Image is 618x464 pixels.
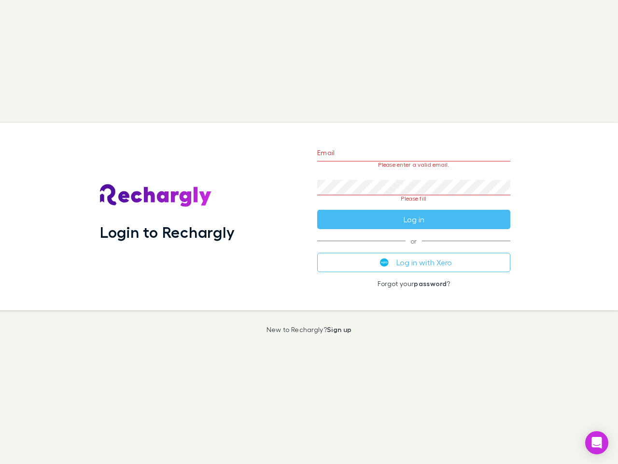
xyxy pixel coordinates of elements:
img: Rechargly's Logo [100,184,212,207]
h1: Login to Rechargly [100,223,235,241]
p: New to Rechargly? [267,326,352,333]
p: Please enter a valid email. [317,161,510,168]
a: password [414,279,447,288]
button: Log in [317,210,510,229]
div: Open Intercom Messenger [585,431,608,454]
p: Please fill [317,195,510,202]
button: Log in with Xero [317,253,510,272]
a: Sign up [327,325,351,333]
p: Forgot your ? [317,280,510,288]
img: Xero's logo [380,258,389,267]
